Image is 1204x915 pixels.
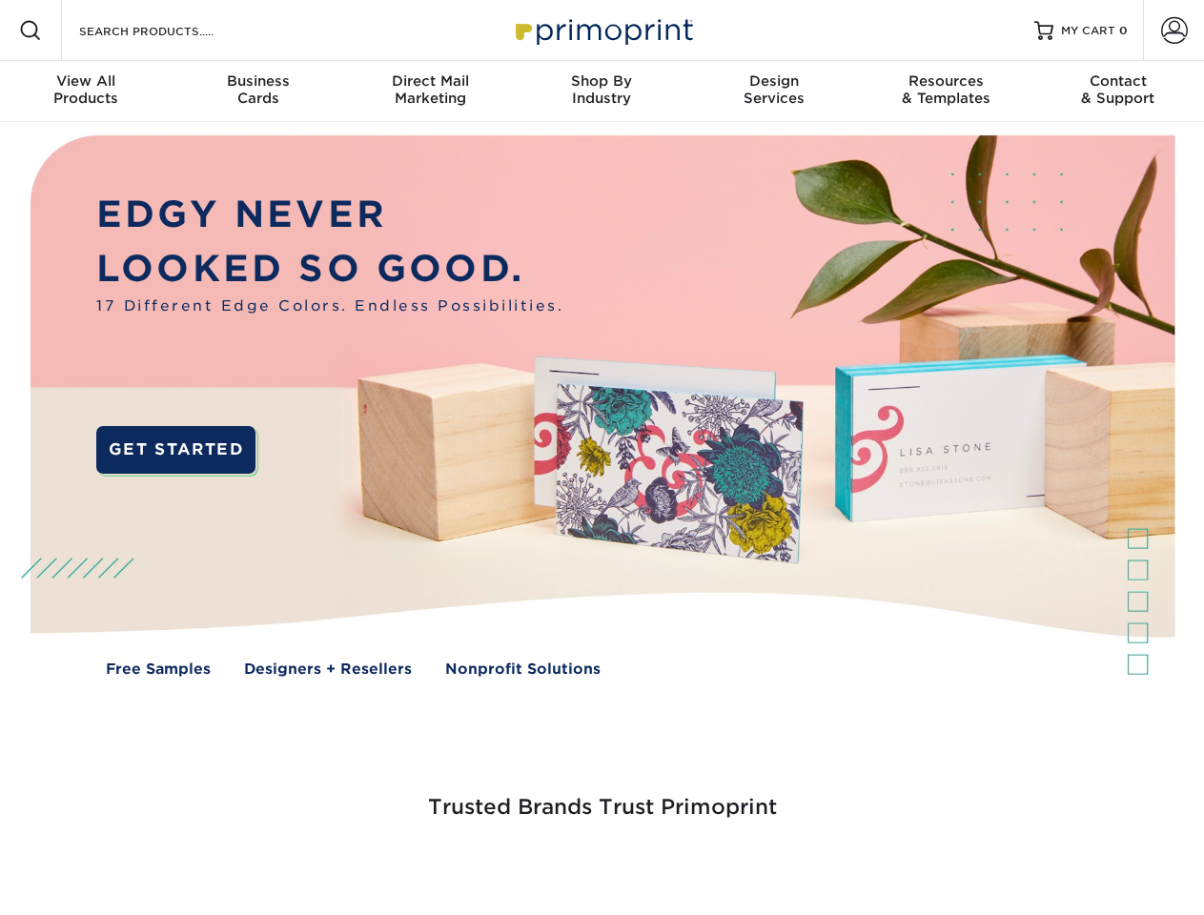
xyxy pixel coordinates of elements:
span: Contact [1032,72,1204,90]
span: Business [172,72,343,90]
a: GET STARTED [96,426,255,474]
img: Goodwill [1030,869,1031,870]
a: Resources& Templates [860,61,1031,122]
p: LOOKED SO GOOD. [96,242,563,296]
span: 0 [1119,24,1128,37]
img: Google [486,869,487,870]
a: Designers + Resellers [244,659,412,681]
img: Freeform [286,869,287,870]
span: Design [688,72,860,90]
a: Contact& Support [1032,61,1204,122]
a: Nonprofit Solutions [445,659,601,681]
div: Marketing [344,72,516,107]
div: Cards [172,72,343,107]
a: Direct MailMarketing [344,61,516,122]
a: BusinessCards [172,61,343,122]
a: Shop ByIndustry [516,61,687,122]
span: Shop By [516,72,687,90]
span: 17 Different Edge Colors. Endless Possibilities. [96,295,563,317]
span: Direct Mail [344,72,516,90]
img: Mini [667,869,668,870]
div: Services [688,72,860,107]
p: EDGY NEVER [96,188,563,242]
span: Resources [860,72,1031,90]
div: & Templates [860,72,1031,107]
img: Primoprint [507,10,698,51]
img: Smoothie King [138,869,139,870]
h3: Trusted Brands Trust Primoprint [45,749,1160,843]
div: & Support [1032,72,1204,107]
a: Free Samples [106,659,211,681]
input: SEARCH PRODUCTS..... [77,19,263,42]
div: Industry [516,72,687,107]
span: MY CART [1061,23,1115,39]
a: DesignServices [688,61,860,122]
